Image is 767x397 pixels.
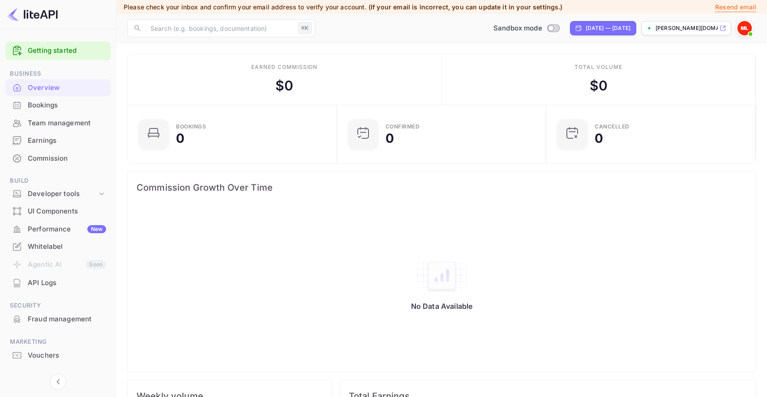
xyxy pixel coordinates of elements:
[5,238,111,256] div: Whitelabel
[5,186,111,202] div: Developer tools
[5,97,111,113] a: Bookings
[5,311,111,327] a: Fraud management
[5,79,111,97] div: Overview
[5,311,111,328] div: Fraud management
[386,132,394,145] div: 0
[5,132,111,149] a: Earnings
[176,124,206,129] div: Bookings
[5,221,111,238] div: PerformanceNew
[656,24,718,32] p: [PERSON_NAME][DOMAIN_NAME]...
[5,132,111,149] div: Earnings
[574,63,622,71] div: Total volume
[5,176,111,186] span: Build
[5,97,111,114] div: Bookings
[5,347,111,364] div: Vouchers
[586,24,630,32] div: [DATE] — [DATE]
[7,7,58,21] img: LiteAPI logo
[28,136,106,146] div: Earnings
[5,203,111,219] a: UI Components
[5,274,111,292] div: API Logs
[5,69,111,79] span: Business
[28,350,106,361] div: Vouchers
[5,347,111,363] a: Vouchers
[28,224,106,235] div: Performance
[5,203,111,220] div: UI Components
[176,132,184,145] div: 0
[386,124,420,129] div: Confirmed
[737,21,752,35] img: Mohamed Lemin
[5,79,111,96] a: Overview
[28,278,106,288] div: API Logs
[5,115,111,132] div: Team management
[5,337,111,347] span: Marketing
[5,150,111,166] a: Commission
[145,19,295,37] input: Search (e.g. bookings, documentation)
[28,314,106,324] div: Fraud management
[595,132,603,145] div: 0
[275,76,293,96] div: $ 0
[298,22,312,34] div: ⌘K
[28,100,106,111] div: Bookings
[28,242,106,252] div: Whitelabel
[570,21,636,35] div: Click to change the date range period
[124,3,367,11] span: Please check your inbox and confirm your email address to verify your account.
[490,23,563,34] div: Switch to Production mode
[28,46,106,56] a: Getting started
[411,302,473,311] p: No Data Available
[137,180,747,195] span: Commission Growth Over Time
[5,301,111,311] span: Security
[493,23,542,34] span: Sandbox mode
[28,83,106,93] div: Overview
[251,63,317,71] div: Earned commission
[28,154,106,164] div: Commission
[590,76,608,96] div: $ 0
[369,3,563,11] span: (If your email is incorrect, you can update it in your settings.)
[5,238,111,255] a: Whitelabel
[50,374,66,390] button: Collapse navigation
[415,257,469,295] img: empty-state-table2.svg
[28,189,97,199] div: Developer tools
[595,124,630,129] div: CANCELLED
[87,225,106,233] div: New
[5,42,111,60] div: Getting started
[28,206,106,217] div: UI Components
[5,274,111,291] a: API Logs
[5,115,111,131] a: Team management
[5,221,111,237] a: PerformanceNew
[715,2,756,12] p: Resend email
[28,118,106,128] div: Team management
